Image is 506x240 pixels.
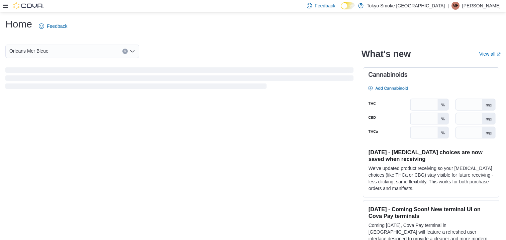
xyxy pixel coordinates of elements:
[9,47,48,55] span: Orleans Mer Bleue
[367,2,445,10] p: Tokyo Smoke [GEOGRAPHIC_DATA]
[5,69,353,90] span: Loading
[130,49,135,54] button: Open list of options
[452,2,458,10] span: MF
[369,149,494,162] h3: [DATE] - [MEDICAL_DATA] choices are now saved when receiving
[479,51,501,57] a: View allExternal link
[447,2,449,10] p: |
[341,2,355,9] input: Dark Mode
[462,2,501,10] p: [PERSON_NAME]
[451,2,460,10] div: Matthew Frolander
[497,52,501,56] svg: External link
[5,17,32,31] h1: Home
[369,206,494,219] h3: [DATE] - Coming Soon! New terminal UI on Cova Pay terminals
[369,165,494,192] p: We've updated product receiving so your [MEDICAL_DATA] choices (like THCa or CBG) stay visible fo...
[36,19,70,33] a: Feedback
[13,2,43,9] img: Cova
[47,23,67,29] span: Feedback
[122,49,128,54] button: Clear input
[362,49,411,59] h2: What's new
[315,2,335,9] span: Feedback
